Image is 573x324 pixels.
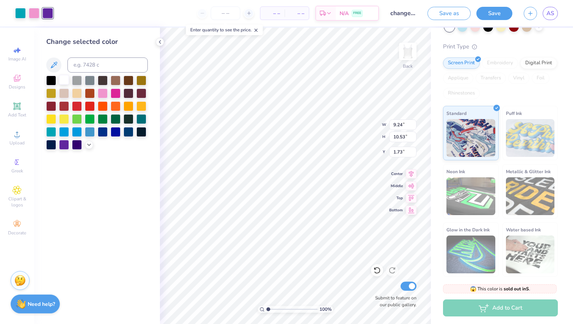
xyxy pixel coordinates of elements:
[9,140,25,146] span: Upload
[289,9,304,17] span: – –
[508,73,529,84] div: Vinyl
[340,9,349,17] span: N/A
[482,57,518,69] div: Embroidery
[446,236,495,273] img: Glow in the Dark Ink
[546,9,554,18] span: AS
[506,119,555,157] img: Puff Ink
[265,9,280,17] span: – –
[211,6,240,20] input: – –
[446,177,495,215] img: Neon Ink
[543,7,558,20] a: AS
[427,7,471,20] button: Save as
[506,236,555,273] img: Water based Ink
[443,88,480,99] div: Rhinestones
[443,42,558,51] div: Print Type
[506,109,522,117] span: Puff Ink
[389,171,403,177] span: Center
[476,7,512,20] button: Save
[403,63,413,70] div: Back
[446,109,467,117] span: Standard
[8,56,26,62] span: Image AI
[319,306,332,313] span: 100 %
[504,286,529,292] strong: sold out in S
[389,195,403,201] span: Top
[186,25,263,35] div: Enter quantity to see the price.
[4,196,30,208] span: Clipart & logos
[389,183,403,189] span: Middle
[8,230,26,236] span: Decorate
[506,177,555,215] img: Metallic & Glitter Ink
[520,57,557,69] div: Digital Print
[532,73,550,84] div: Foil
[385,6,422,21] input: Untitled Design
[389,208,403,213] span: Bottom
[46,37,148,47] div: Change selected color
[400,44,415,59] img: Back
[353,11,361,16] span: FREE
[67,57,148,73] input: e.g. 7428 c
[476,73,506,84] div: Transfers
[470,285,476,293] span: 😱
[470,285,530,292] span: This color is .
[446,119,495,157] img: Standard
[28,301,55,308] strong: Need help?
[446,167,465,175] span: Neon Ink
[506,226,541,234] span: Water based Ink
[11,168,23,174] span: Greek
[446,226,490,234] span: Glow in the Dark Ink
[9,84,25,90] span: Designs
[8,112,26,118] span: Add Text
[443,73,473,84] div: Applique
[371,295,416,308] label: Submit to feature on our public gallery.
[443,57,480,69] div: Screen Print
[506,167,551,175] span: Metallic & Glitter Ink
